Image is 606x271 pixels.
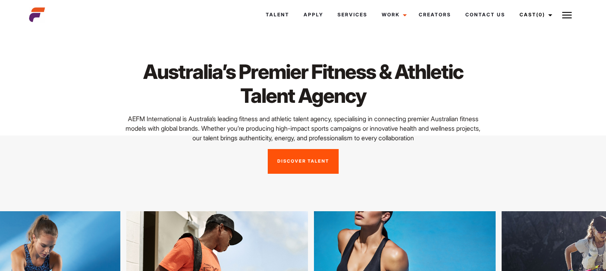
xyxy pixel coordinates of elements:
[296,4,330,26] a: Apply
[412,4,458,26] a: Creators
[536,12,545,18] span: (0)
[122,114,484,143] p: AEFM International is Australia’s leading fitness and athletic talent agency, specialising in con...
[375,4,412,26] a: Work
[562,10,572,20] img: Burger icon
[512,4,557,26] a: Cast(0)
[259,4,296,26] a: Talent
[458,4,512,26] a: Contact Us
[330,4,375,26] a: Services
[122,60,484,108] h1: Australia’s Premier Fitness & Athletic Talent Agency
[268,149,339,174] a: Discover Talent
[29,7,45,23] img: cropped-aefm-brand-fav-22-square.png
